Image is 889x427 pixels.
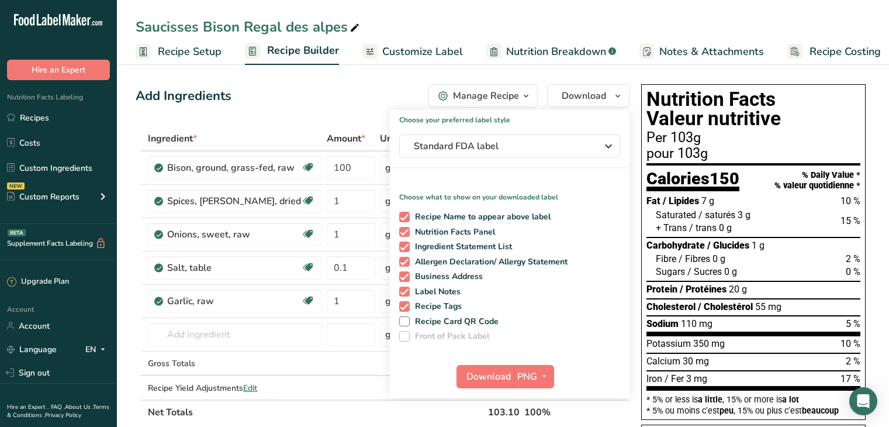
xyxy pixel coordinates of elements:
[840,215,860,226] span: 15 %
[663,195,699,206] span: / Lipides
[146,400,486,424] th: Net Totals
[410,257,568,267] span: Allergen Declaration/ Allergy Statement
[243,383,257,394] span: Edit
[7,182,25,190] div: NEW
[755,301,781,312] span: 55 mg
[410,242,513,252] span: Ingredient Statement List
[689,222,717,233] span: / trans
[410,271,483,282] span: Business Address
[646,356,680,367] span: Calcium
[390,110,629,125] h1: Choose your preferred label style
[659,44,764,60] span: Notes & Attachments
[148,323,322,346] input: Add Ingredient
[782,395,799,404] span: a lot
[646,131,860,145] div: Per 103g
[774,170,860,191] div: % Daily Value * % valeur quotidienne *
[410,316,499,327] span: Recipe Card QR Code
[45,411,81,419] a: Privacy Policy
[136,87,231,106] div: Add Ingredients
[646,240,705,251] span: Carbohydrate
[399,135,620,158] button: Standard FDA label
[707,240,749,251] span: / Glucides
[85,342,110,356] div: EN
[506,44,606,60] span: Nutrition Breakdown
[410,331,490,342] span: Front of Pack Label
[410,227,496,237] span: Nutrition Facts Panel
[719,222,732,233] span: 0 g
[167,161,301,175] div: Bison, ground, grass-fed, raw
[428,84,538,108] button: Manage Recipe
[51,403,65,411] a: FAQ .
[646,391,860,415] section: * 5% or less is , 15% or more is
[656,222,687,233] span: + Trans
[167,261,301,275] div: Salt, table
[646,318,679,329] span: Sodium
[385,328,391,342] div: g
[698,209,735,221] span: / saturés
[686,373,707,384] span: 3 mg
[267,43,339,58] span: Recipe Builder
[698,395,722,404] span: a little
[849,387,877,415] div: Open Intercom Messenger
[698,301,753,312] span: / Cholestérol
[167,194,301,208] div: Spices, [PERSON_NAME], dried
[846,266,860,277] span: 0 %
[656,209,696,221] span: Saturated
[514,365,554,388] button: PNG
[679,253,710,264] span: / Fibres
[646,407,860,415] div: * 5% ou moins c’est , 15% ou plus c’est
[701,195,714,206] span: 7 g
[466,370,511,384] span: Download
[148,132,197,146] span: Ingredient
[148,357,322,370] div: Gross Totals
[7,403,109,419] a: Terms & Conditions .
[724,266,737,277] span: 0 g
[7,191,79,203] div: Custom Reports
[846,318,860,329] span: 5 %
[547,84,629,108] button: Download
[486,39,616,65] a: Nutrition Breakdown
[7,339,57,360] a: Language
[787,39,881,65] a: Recipe Costing
[7,60,110,80] button: Hire an Expert
[683,356,709,367] span: 30 mg
[710,168,739,188] span: 150
[522,400,576,424] th: 100%
[639,39,764,65] a: Notes & Attachments
[693,338,725,349] span: 350 mg
[646,301,696,312] span: Cholesterol
[136,16,362,37] div: Saucisses Bison Regal des alpes
[656,266,685,277] span: Sugars
[729,284,747,295] span: 20 g
[385,261,391,275] div: g
[646,195,660,206] span: Fat
[840,373,860,384] span: 17 %
[167,294,301,308] div: Garlic, raw
[646,338,691,349] span: Potassium
[382,44,463,60] span: Customize Label
[385,294,391,308] div: g
[656,253,676,264] span: Fibre
[7,403,49,411] a: Hire an Expert .
[362,39,463,65] a: Customize Label
[167,228,301,242] div: Onions, sweet, raw
[719,406,734,415] span: peu
[712,253,725,264] span: 0 g
[802,406,839,415] span: beaucoup
[840,195,860,206] span: 10 %
[380,132,402,146] span: Unit
[646,147,860,161] div: pour 103g
[158,44,222,60] span: Recipe Setup
[517,370,537,384] span: PNG
[414,139,589,153] span: Standard FDA label
[453,89,519,103] div: Manage Recipe
[385,228,391,242] div: g
[245,37,339,66] a: Recipe Builder
[486,400,522,424] th: 103.10
[840,338,860,349] span: 10 %
[846,356,860,367] span: 2 %
[687,266,722,277] span: / Sucres
[846,253,860,264] span: 2 %
[327,132,365,146] span: Amount
[7,276,69,288] div: Upgrade Plan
